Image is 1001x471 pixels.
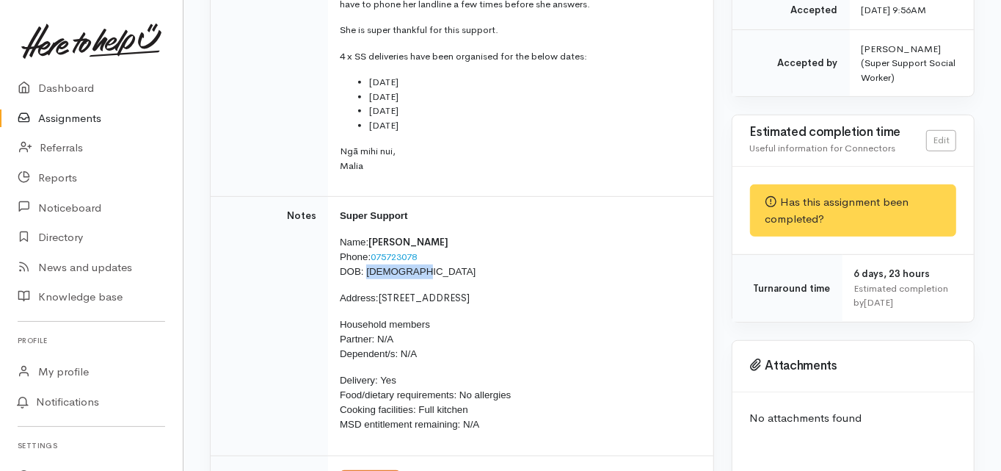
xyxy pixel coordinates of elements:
td: Accepted by [732,29,850,96]
div: Has this assignment been completed? [750,184,956,237]
h3: Attachments [750,359,956,373]
span: Phone: [340,251,371,262]
span: Useful information for Connectors [750,142,896,154]
span: Super Support [340,210,408,221]
p: She is super thankful for this support. [340,23,696,37]
span: [PERSON_NAME] [368,236,448,248]
div: Estimated completion by [854,281,956,310]
span: DOB: [DEMOGRAPHIC_DATA] [340,266,476,277]
td: [PERSON_NAME] (Super Support Social Worker) [850,29,974,96]
span: [STREET_ADDRESS] [379,292,470,304]
span: Address: [340,292,379,303]
td: Notes [211,197,328,456]
span: Delivery: Yes Food/dietary requirements: No allergies Cooking facilities: Full kitchen MSD entitl... [340,375,511,430]
span: 6 days, 23 hours [854,267,931,280]
a: 075723078 [371,251,417,263]
p: 4 x SS deliveries have been organised for the below dates: [340,49,696,64]
time: [DATE] 9:56AM [862,4,927,16]
span: Household members Partner: N/A Dependent/s: N/A [340,319,430,359]
a: Edit [926,130,956,151]
span: Name: [340,237,368,248]
h3: Estimated completion time [750,126,926,140]
li: [DATE] [369,90,696,104]
li: [DATE] [369,104,696,118]
p: Ngā mihi nui, Malia [340,144,696,173]
td: Turnaround time [732,255,842,322]
li: [DATE] [369,75,696,90]
li: [DATE] [369,118,696,133]
p: No attachments found [750,410,956,427]
h6: Settings [18,436,165,456]
h6: Profile [18,331,165,350]
time: [DATE] [864,296,894,309]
